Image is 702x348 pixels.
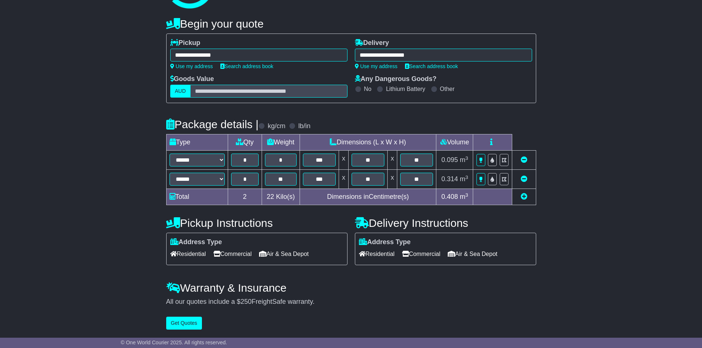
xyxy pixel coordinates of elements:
sup: 3 [465,155,468,161]
h4: Pickup Instructions [166,217,347,229]
td: Total [166,189,228,205]
span: Air & Sea Depot [448,248,497,260]
label: kg/cm [268,122,285,130]
label: Delivery [355,39,389,47]
a: Use my address [355,63,398,69]
span: m [460,175,468,183]
span: 250 [241,298,252,305]
span: 0.408 [441,193,458,200]
td: Qty [228,134,262,151]
label: Pickup [170,39,200,47]
span: Air & Sea Depot [259,248,309,260]
td: Type [166,134,228,151]
label: lb/in [298,122,310,130]
a: Add new item [521,193,527,200]
span: 0.314 [441,175,458,183]
label: Goods Value [170,75,214,83]
a: Remove this item [521,156,527,164]
span: m [460,193,468,200]
td: Dimensions (L x W x H) [300,134,436,151]
span: Commercial [402,248,440,260]
td: 2 [228,189,262,205]
h4: Begin your quote [166,18,536,30]
label: Address Type [359,238,411,246]
label: AUD [170,85,191,98]
sup: 3 [465,192,468,198]
span: m [460,156,468,164]
span: 22 [267,193,274,200]
a: Search address book [220,63,273,69]
label: Other [440,85,455,92]
td: Weight [262,134,300,151]
td: Dimensions in Centimetre(s) [300,189,436,205]
h4: Warranty & Insurance [166,282,536,294]
span: Residential [359,248,395,260]
h4: Package details | [166,118,259,130]
label: Any Dangerous Goods? [355,75,437,83]
td: x [388,151,397,170]
div: All our quotes include a $ FreightSafe warranty. [166,298,536,306]
a: Use my address [170,63,213,69]
span: Commercial [213,248,252,260]
a: Search address book [405,63,458,69]
h4: Delivery Instructions [355,217,536,229]
button: Get Quotes [166,317,202,330]
span: 0.095 [441,156,458,164]
td: Kilo(s) [262,189,300,205]
span: Residential [170,248,206,260]
span: © One World Courier 2025. All rights reserved. [121,340,227,345]
sup: 3 [465,175,468,180]
a: Remove this item [521,175,527,183]
td: x [339,151,348,170]
label: Address Type [170,238,222,246]
td: Volume [436,134,473,151]
label: Lithium Battery [386,85,425,92]
td: x [339,170,348,189]
td: x [388,170,397,189]
label: No [364,85,371,92]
